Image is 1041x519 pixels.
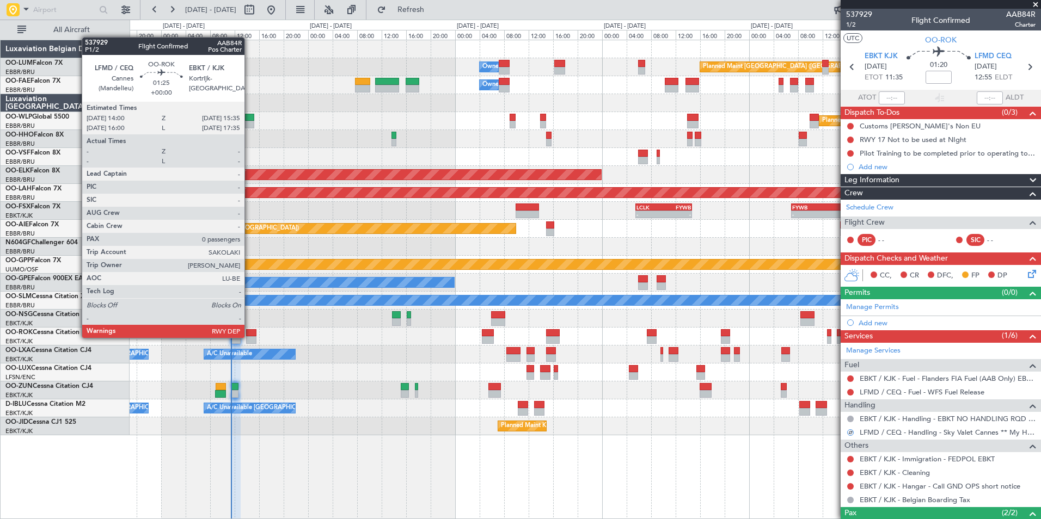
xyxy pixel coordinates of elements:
[604,22,646,31] div: [DATE] - [DATE]
[627,30,651,40] div: 04:00
[725,30,749,40] div: 20:00
[163,22,205,31] div: [DATE] - [DATE]
[822,113,901,129] div: Planned Maint Milan (Linate)
[5,158,35,166] a: EBBR/BRU
[703,59,900,75] div: Planned Maint [GEOGRAPHIC_DATA] ([GEOGRAPHIC_DATA] National)
[859,162,1036,171] div: Add new
[880,270,892,281] span: CC,
[5,114,32,120] span: OO-WLP
[860,428,1036,437] a: LFMD / CEQ - Handling - Sky Valet Cannes ** My Handling**LFMD / CEQ
[5,60,33,66] span: OO-LUM
[207,400,381,416] div: A/C Unavailable [GEOGRAPHIC_DATA]-[GEOGRAPHIC_DATA]
[5,78,60,84] a: OO-FAEFalcon 7X
[844,287,870,299] span: Permits
[5,337,33,345] a: EBKT/KJK
[5,293,32,300] span: OO-SLM
[774,30,798,40] div: 04:00
[937,270,953,281] span: DFC,
[844,174,899,187] span: Leg Information
[137,30,161,40] div: 20:00
[5,275,96,282] a: OO-GPEFalcon 900EX EASy II
[5,373,35,381] a: LFSN/ENC
[5,355,33,363] a: EBKT/KJK
[844,217,885,229] span: Flight Crew
[846,302,899,313] a: Manage Permits
[885,72,903,83] span: 11:35
[5,329,93,336] a: OO-ROKCessna Citation CJ4
[860,481,1020,491] a: EBKT / KJK - Hangar - Call GND OPS short notice
[28,26,115,34] span: All Aircraft
[5,383,33,390] span: OO-ZUN
[792,211,824,218] div: -
[860,374,1036,383] a: EBKT / KJK - Fuel - Flanders FIA Fuel (AAB Only) EBKT / KJK
[5,132,34,138] span: OO-HHO
[664,204,691,211] div: FYWB
[844,330,873,343] span: Services
[844,399,875,412] span: Handling
[860,495,970,504] a: EBKT / KJK - Belgian Boarding Tax
[5,68,35,76] a: EBBR/BRU
[5,419,76,425] a: OO-JIDCessna CJ1 525
[751,22,793,31] div: [DATE] - [DATE]
[5,203,30,210] span: OO-FSX
[482,59,556,75] div: Owner Melsbroek Air Base
[5,221,29,228] span: OO-AIE
[860,454,995,464] a: EBKT / KJK - Immigration - FEDPOL EBKT
[457,22,499,31] div: [DATE] - [DATE]
[5,401,27,407] span: D-IBLU
[700,30,725,40] div: 16:00
[676,30,700,40] div: 12:00
[5,319,33,328] a: EBKT/KJK
[207,346,252,362] div: A/C Unavailable
[975,61,997,72] span: [DATE]
[161,30,186,40] div: 00:00
[792,204,824,211] div: FYWB
[846,202,893,213] a: Schedule Crew
[749,30,774,40] div: 00:00
[1006,20,1036,29] span: Charter
[844,359,859,372] span: Fuel
[504,30,529,40] div: 08:00
[878,235,903,245] div: - -
[5,365,31,372] span: OO-LUX
[5,311,93,318] a: OO-NSGCessna Citation CJ4
[911,15,970,26] div: Flight Confirmed
[12,21,118,39] button: All Aircraft
[975,51,1012,62] span: LFMD CEQ
[310,22,352,31] div: [DATE] - [DATE]
[5,212,33,220] a: EBKT/KJK
[5,78,30,84] span: OO-FAE
[975,72,992,83] span: 12:55
[5,194,35,202] a: EBBR/BRU
[5,186,32,192] span: OO-LAH
[5,409,33,417] a: EBKT/KJK
[995,72,1012,83] span: ELDT
[5,114,69,120] a: OO-WLPGlobal 5500
[865,61,887,72] span: [DATE]
[823,30,847,40] div: 12:00
[5,391,33,399] a: EBKT/KJK
[5,168,30,174] span: OO-ELK
[185,5,236,15] span: [DATE] - [DATE]
[5,230,35,238] a: EBBR/BRU
[5,401,85,407] a: D-IBLUCessna Citation M2
[127,220,299,237] div: Planned Maint [GEOGRAPHIC_DATA] ([GEOGRAPHIC_DATA])
[5,168,60,174] a: OO-ELKFalcon 8X
[5,265,38,274] a: UUMO/OSF
[210,30,235,40] div: 08:00
[186,30,210,40] div: 04:00
[860,468,930,477] a: EBKT / KJK - Cleaning
[844,252,948,265] span: Dispatch Checks and Weather
[860,121,981,131] div: Customs [PERSON_NAME]'s Non EU
[529,30,553,40] div: 12:00
[5,283,35,292] a: EBBR/BRU
[406,30,431,40] div: 16:00
[910,270,919,281] span: CR
[1002,287,1018,298] span: (0/0)
[5,239,78,246] a: N604GFChallenger 604
[860,135,966,144] div: RWY 17 Not to be used at NIght
[1002,330,1018,341] span: (1/6)
[455,30,480,40] div: 00:00
[997,270,1007,281] span: DP
[846,9,872,20] span: 537929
